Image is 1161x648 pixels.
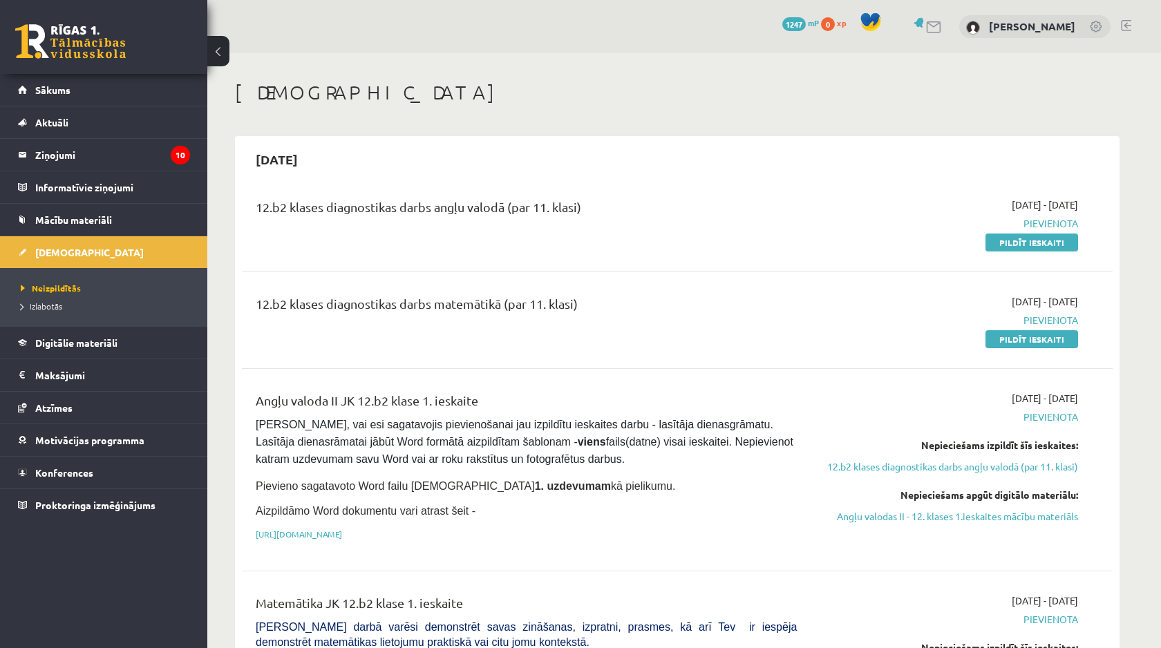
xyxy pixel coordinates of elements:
h1: [DEMOGRAPHIC_DATA] [235,81,1120,104]
a: Aktuāli [18,106,190,138]
span: 1247 [782,17,806,31]
a: Motivācijas programma [18,424,190,456]
span: [DATE] - [DATE] [1012,391,1078,406]
a: Proktoringa izmēģinājums [18,489,190,521]
a: Pildīt ieskaiti [985,234,1078,251]
a: 0 xp [821,17,853,28]
a: 1247 mP [782,17,819,28]
a: Sākums [18,74,190,106]
a: Angļu valodas II - 12. klases 1.ieskaites mācību materiāls [818,509,1078,524]
span: [PERSON_NAME], vai esi sagatavojis pievienošanai jau izpildītu ieskaites darbu - lasītāja dienasg... [256,419,796,465]
span: Atzīmes [35,401,73,414]
a: Atzīmes [18,392,190,423]
a: Neizpildītās [21,282,193,294]
a: Maksājumi [18,359,190,391]
div: 12.b2 klases diagnostikas darbs matemātikā (par 11. klasi) [256,294,797,320]
a: Izlabotās [21,300,193,312]
span: Sākums [35,84,70,96]
h2: [DATE] [242,143,312,175]
legend: Ziņojumi [35,139,190,171]
span: Pievienota [818,612,1078,627]
legend: Maksājumi [35,359,190,391]
span: xp [837,17,846,28]
span: Izlabotās [21,301,62,312]
span: [DATE] - [DATE] [1012,593,1078,608]
div: Nepieciešams apgūt digitālo materiālu: [818,488,1078,502]
span: 0 [821,17,835,31]
img: Markuss Kimerāls [966,21,980,35]
span: Proktoringa izmēģinājums [35,499,155,511]
span: [DATE] - [DATE] [1012,294,1078,309]
a: 12.b2 klases diagnostikas darbs angļu valodā (par 11. klasi) [818,459,1078,474]
span: [DATE] - [DATE] [1012,198,1078,212]
span: Pievieno sagatavoto Word failu [DEMOGRAPHIC_DATA] kā pielikumu. [256,480,675,492]
strong: 1. uzdevumam [535,480,611,492]
div: Nepieciešams izpildīt šīs ieskaites: [818,438,1078,452]
span: [PERSON_NAME] darbā varēsi demonstrēt savas zināšanas, izpratni, prasmes, kā arī Tev ir iespēja d... [256,621,797,648]
div: Angļu valoda II JK 12.b2 klase 1. ieskaite [256,391,797,417]
a: Informatīvie ziņojumi [18,171,190,203]
span: Aizpildāmo Word dokumentu vari atrast šeit - [256,505,475,517]
span: Pievienota [818,410,1078,424]
a: [PERSON_NAME] [989,19,1075,33]
legend: Informatīvie ziņojumi [35,171,190,203]
a: Pildīt ieskaiti [985,330,1078,348]
span: Digitālie materiāli [35,336,117,349]
a: Ziņojumi10 [18,139,190,171]
span: Motivācijas programma [35,434,144,446]
div: 12.b2 klases diagnostikas darbs angļu valodā (par 11. klasi) [256,198,797,223]
span: Mācību materiāli [35,213,112,226]
a: Konferences [18,457,190,488]
i: 10 [171,146,190,164]
span: Pievienota [818,313,1078,327]
span: Pievienota [818,216,1078,231]
a: [DEMOGRAPHIC_DATA] [18,236,190,268]
div: Matemātika JK 12.b2 klase 1. ieskaite [256,593,797,619]
a: [URL][DOMAIN_NAME] [256,528,342,540]
a: Digitālie materiāli [18,327,190,359]
a: Rīgas 1. Tālmācības vidusskola [15,24,126,59]
span: mP [808,17,819,28]
span: Neizpildītās [21,283,81,294]
span: [DEMOGRAPHIC_DATA] [35,246,144,258]
span: Konferences [35,466,93,479]
a: Mācību materiāli [18,204,190,236]
span: Aktuāli [35,116,68,128]
strong: viens [578,436,606,448]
